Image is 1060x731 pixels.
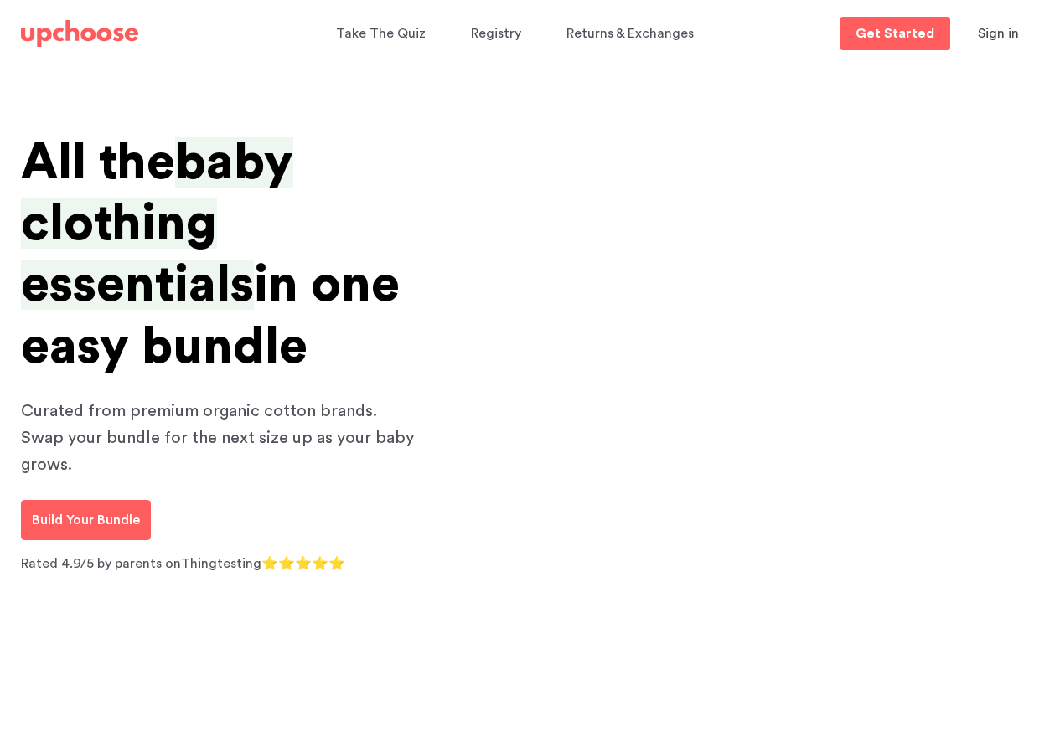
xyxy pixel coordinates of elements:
[21,137,175,188] span: All the
[566,27,694,40] span: Returns & Exchanges
[181,557,261,570] a: Thingtesting
[21,500,151,540] a: Build Your Bundle
[471,27,521,40] span: Registry
[566,18,699,50] a: Returns & Exchanges
[471,18,526,50] a: Registry
[21,20,138,47] img: UpChoose
[21,260,400,371] span: in one easy bundle
[21,557,181,570] span: Rated 4.9/5 by parents on
[21,17,138,51] a: UpChoose
[978,27,1019,40] span: Sign in
[32,510,140,530] p: Build Your Bundle
[840,17,950,50] a: Get Started
[957,17,1040,50] button: Sign in
[336,18,431,50] a: Take The Quiz
[856,27,934,40] p: Get Started
[21,398,423,478] p: Curated from premium organic cotton brands. Swap your bundle for the next size up as your baby gr...
[261,557,345,570] span: ⭐⭐⭐⭐⭐
[336,27,426,40] span: Take The Quiz
[21,137,293,310] span: baby clothing essentials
